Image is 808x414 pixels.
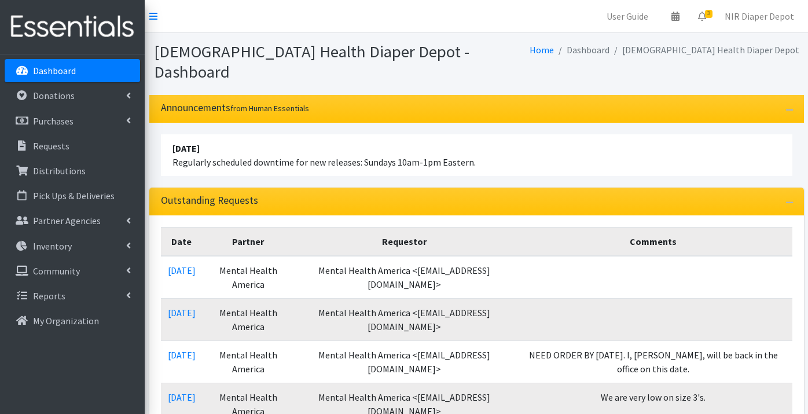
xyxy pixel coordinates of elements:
td: Mental Health America [203,256,295,299]
th: Comments [515,228,792,257]
strong: [DATE] [172,142,200,154]
td: Mental Health America [203,341,295,383]
td: Mental Health America <[EMAIL_ADDRESS][DOMAIN_NAME]> [294,256,514,299]
a: Community [5,259,140,283]
p: Purchases [33,115,74,127]
td: Mental Health America <[EMAIL_ADDRESS][DOMAIN_NAME]> [294,341,514,383]
a: 3 [689,5,715,28]
a: Home [530,44,554,56]
li: [DEMOGRAPHIC_DATA] Health Diaper Depot [609,42,799,58]
a: Distributions [5,159,140,182]
th: Requestor [294,228,514,257]
h3: Announcements [161,102,309,114]
a: User Guide [597,5,658,28]
a: Reports [5,284,140,307]
a: [DATE] [168,307,196,318]
li: Regularly scheduled downtime for new releases: Sundays 10am-1pm Eastern. [161,134,792,176]
td: NEED ORDER BY [DATE]. I, [PERSON_NAME], will be back in the office on this date. [515,341,792,383]
small: from Human Essentials [230,103,309,113]
a: My Organization [5,309,140,332]
td: Mental Health America <[EMAIL_ADDRESS][DOMAIN_NAME]> [294,299,514,341]
li: Dashboard [554,42,609,58]
h3: Outstanding Requests [161,195,258,207]
p: Dashboard [33,65,76,76]
td: Mental Health America [203,299,295,341]
p: Reports [33,290,65,302]
a: Purchases [5,109,140,133]
a: Inventory [5,235,140,258]
a: Donations [5,84,140,107]
p: Donations [33,90,75,101]
p: Requests [33,140,69,152]
a: NIR Diaper Depot [715,5,803,28]
p: Partner Agencies [33,215,101,226]
a: Pick Ups & Deliveries [5,184,140,207]
a: [DATE] [168,265,196,276]
a: Partner Agencies [5,209,140,232]
p: Distributions [33,165,86,177]
p: Community [33,265,80,277]
th: Date [161,228,203,257]
a: [DATE] [168,391,196,403]
a: Requests [5,134,140,157]
a: [DATE] [168,349,196,361]
span: 3 [705,10,712,18]
p: Inventory [33,240,72,252]
p: My Organization [33,315,99,327]
p: Pick Ups & Deliveries [33,190,115,201]
th: Partner [203,228,295,257]
img: HumanEssentials [5,8,140,46]
h1: [DEMOGRAPHIC_DATA] Health Diaper Depot - Dashboard [154,42,472,82]
a: Dashboard [5,59,140,82]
